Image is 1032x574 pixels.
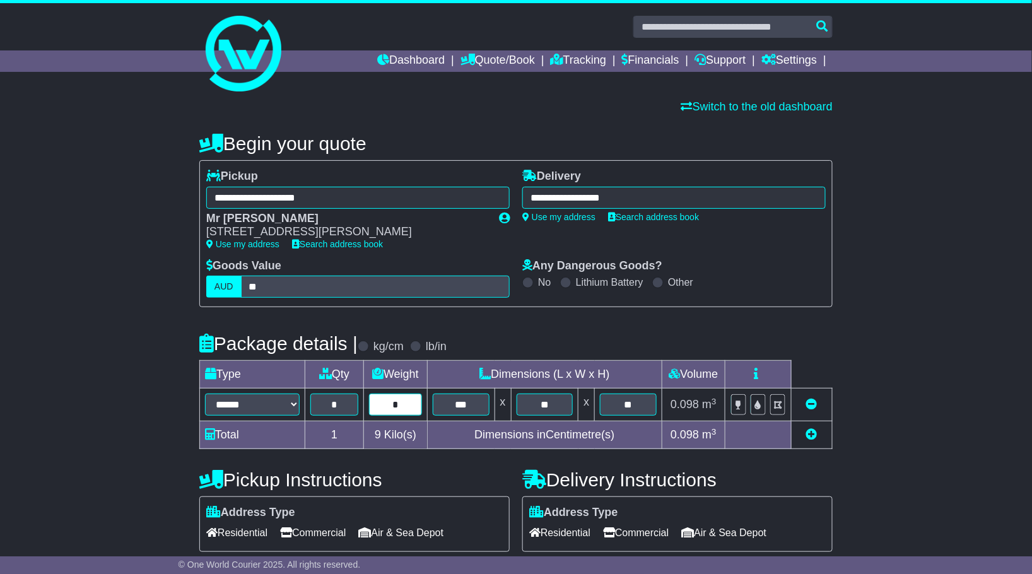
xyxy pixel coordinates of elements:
[671,398,699,411] span: 0.098
[280,523,346,542] span: Commercial
[529,506,618,520] label: Address Type
[668,276,693,288] label: Other
[622,50,679,72] a: Financials
[179,559,361,570] span: © One World Courier 2025. All rights reserved.
[199,469,510,490] h4: Pickup Instructions
[206,523,267,542] span: Residential
[199,133,833,154] h4: Begin your quote
[538,276,551,288] label: No
[375,428,381,441] span: 9
[671,428,699,441] span: 0.098
[495,389,511,421] td: x
[206,259,281,273] label: Goods Value
[603,523,669,542] span: Commercial
[200,361,305,389] td: Type
[761,50,817,72] a: Settings
[206,225,486,239] div: [STREET_ADDRESS][PERSON_NAME]
[364,361,428,389] td: Weight
[695,50,746,72] a: Support
[364,421,428,449] td: Kilo(s)
[806,398,818,411] a: Remove this item
[702,428,717,441] span: m
[373,340,404,354] label: kg/cm
[806,428,818,441] a: Add new item
[206,170,258,184] label: Pickup
[522,212,595,222] a: Use my address
[551,50,606,72] a: Tracking
[305,361,364,389] td: Qty
[522,469,833,490] h4: Delivery Instructions
[529,523,590,542] span: Residential
[427,361,662,389] td: Dimensions (L x W x H)
[662,361,725,389] td: Volume
[426,340,447,354] label: lb/in
[681,100,833,113] a: Switch to the old dashboard
[608,212,699,222] a: Search address book
[712,427,717,436] sup: 3
[305,421,364,449] td: 1
[292,239,383,249] a: Search address book
[578,389,595,421] td: x
[522,170,581,184] label: Delivery
[206,212,486,226] div: Mr [PERSON_NAME]
[522,259,662,273] label: Any Dangerous Goods?
[199,333,358,354] h4: Package details |
[359,523,444,542] span: Air & Sea Depot
[682,523,767,542] span: Air & Sea Depot
[460,50,535,72] a: Quote/Book
[712,397,717,406] sup: 3
[427,421,662,449] td: Dimensions in Centimetre(s)
[377,50,445,72] a: Dashboard
[206,276,242,298] label: AUD
[576,276,643,288] label: Lithium Battery
[206,239,279,249] a: Use my address
[702,398,717,411] span: m
[200,421,305,449] td: Total
[206,506,295,520] label: Address Type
